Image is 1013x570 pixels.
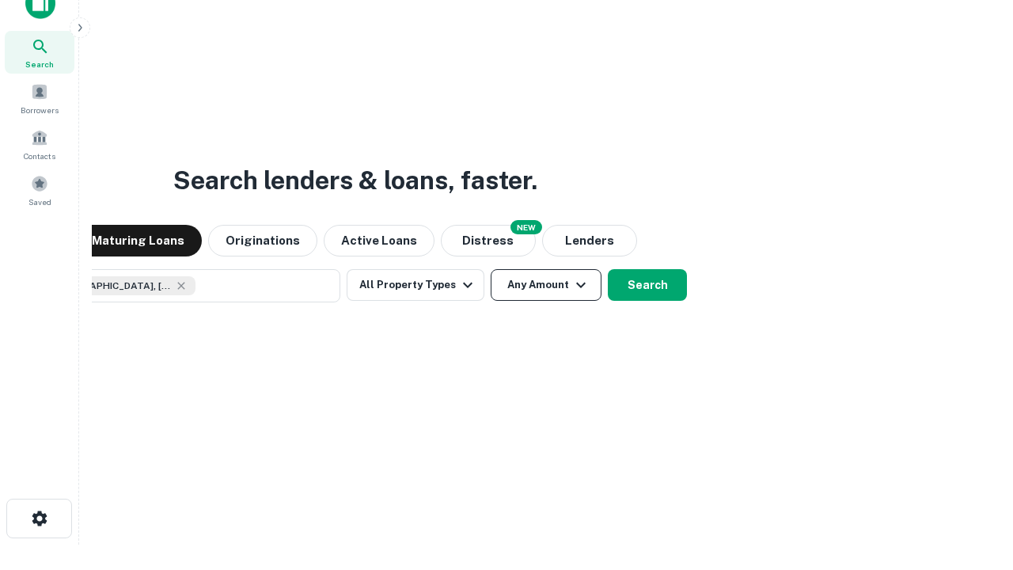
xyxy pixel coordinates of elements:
button: Search [608,269,687,301]
a: Search [5,31,74,74]
span: Search [25,58,54,70]
button: Originations [208,225,317,256]
a: Contacts [5,123,74,165]
button: [GEOGRAPHIC_DATA], [GEOGRAPHIC_DATA], [GEOGRAPHIC_DATA] [24,269,340,302]
div: NEW [510,220,542,234]
button: Maturing Loans [74,225,202,256]
button: Search distressed loans with lien and other non-mortgage details. [441,225,536,256]
a: Saved [5,169,74,211]
button: Any Amount [491,269,601,301]
h3: Search lenders & loans, faster. [173,161,537,199]
button: Lenders [542,225,637,256]
a: Borrowers [5,77,74,120]
span: Saved [28,196,51,208]
button: All Property Types [347,269,484,301]
span: Contacts [24,150,55,162]
span: [GEOGRAPHIC_DATA], [GEOGRAPHIC_DATA], [GEOGRAPHIC_DATA] [53,279,172,293]
iframe: Chat Widget [934,443,1013,519]
button: Active Loans [324,225,434,256]
span: Borrowers [21,104,59,116]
